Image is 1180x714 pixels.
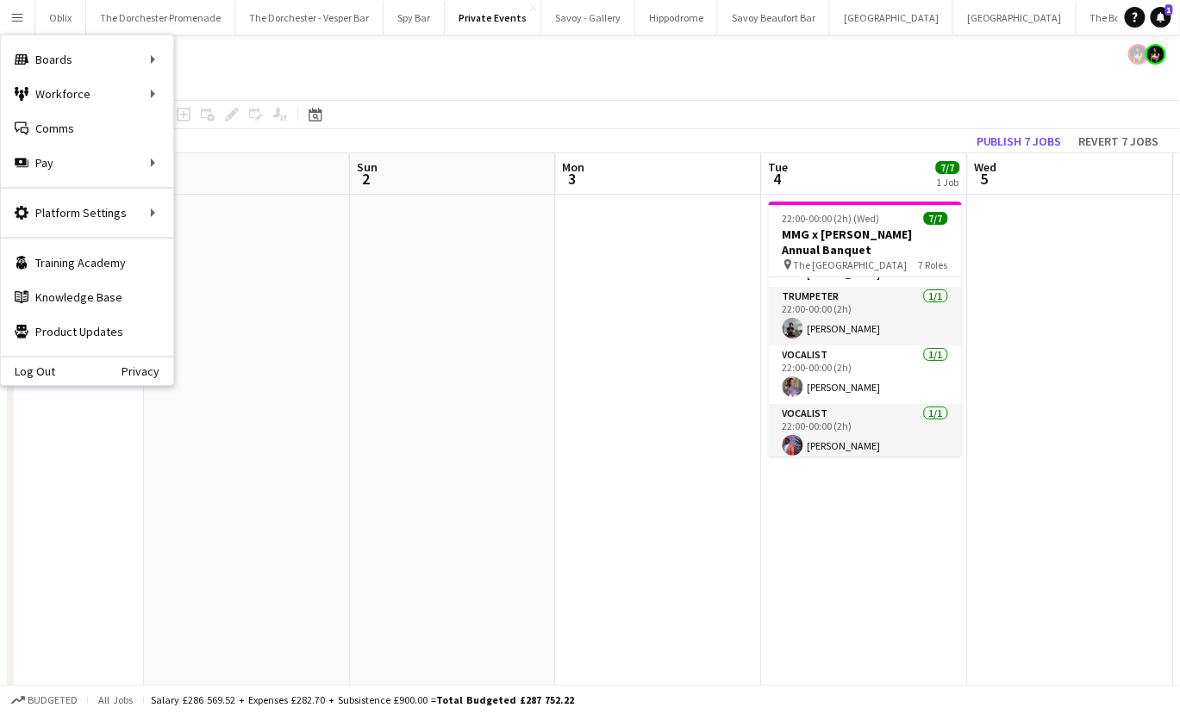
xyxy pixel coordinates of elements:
span: 2 [354,169,378,189]
a: Knowledge Base [1,280,173,314]
button: Savoy - Gallery [541,1,635,34]
app-user-avatar: Helena Debono [1128,44,1149,65]
span: 7 Roles [919,258,948,271]
button: Publish 7 jobs [970,130,1069,152]
h3: MMG x [PERSON_NAME] Annual Banquet [769,227,962,258]
span: Sun [357,159,378,175]
span: Total Budgeted £287 752.22 [436,693,574,706]
span: Wed [975,159,997,175]
button: Budgeted [9,691,80,710]
span: 1 [1165,4,1173,16]
button: [GEOGRAPHIC_DATA] [830,1,953,34]
button: Hippodrome [635,1,718,34]
a: Privacy [122,364,173,378]
div: Platform Settings [1,196,173,230]
a: Training Academy [1,245,173,280]
span: All jobs [95,693,136,706]
button: Spy Bar [384,1,445,34]
span: 4 [766,169,789,189]
a: Comms [1,111,173,146]
div: 1 Job [937,176,959,189]
span: Budgeted [28,694,78,706]
a: Product Updates [1,314,173,349]
div: Pay [1,146,173,180]
span: The [GEOGRAPHIC_DATA] [794,258,908,271]
span: 5 [972,169,997,189]
button: The Dorchester - Vesper Bar [235,1,384,34]
div: Salary £286 569.52 + Expenses £282.70 + Subsistence £900.00 = [151,693,574,706]
app-user-avatar: Helena Debono [1146,44,1166,65]
button: [GEOGRAPHIC_DATA] [953,1,1077,34]
app-card-role: Vocalist1/122:00-00:00 (2h)[PERSON_NAME] [769,404,962,463]
span: 7/7 [936,161,960,174]
span: 7/7 [924,212,948,225]
span: Tue [769,159,789,175]
button: Private Events [445,1,541,34]
app-job-card: 22:00-00:00 (2h) (Wed)7/7MMG x [PERSON_NAME] Annual Banquet The [GEOGRAPHIC_DATA]7 Roles[PERSON_N... [769,202,962,456]
span: Mon [563,159,585,175]
button: The Dorchester Promenade [86,1,235,34]
button: Savoy Beaufort Bar [718,1,830,34]
button: Oblix [35,1,86,34]
div: Workforce [1,77,173,111]
a: 1 [1151,7,1171,28]
app-card-role: Vocalist1/122:00-00:00 (2h)[PERSON_NAME] [769,345,962,404]
app-card-role: Trumpeter1/122:00-00:00 (2h)[PERSON_NAME] [769,287,962,345]
div: Boards [1,42,173,77]
button: Revert 7 jobs [1072,130,1166,152]
span: 3 [560,169,585,189]
a: Log Out [1,364,55,378]
span: 22:00-00:00 (2h) (Wed) [783,212,880,225]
